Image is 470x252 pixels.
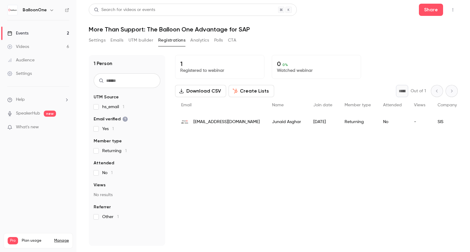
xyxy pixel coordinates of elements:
[7,44,29,50] div: Videos
[408,113,431,130] div: -
[338,113,377,130] div: Returning
[111,171,113,175] span: 1
[16,124,39,130] span: What's new
[110,35,123,45] button: Emails
[94,204,111,210] span: Referrer
[8,5,17,15] img: BalloonOne
[193,119,260,125] span: [EMAIL_ADDRESS][DOMAIN_NAME]
[180,68,259,74] p: Registered to webinar
[181,118,188,126] img: sisplc.com
[7,30,28,36] div: Events
[94,116,128,122] span: Email verified
[419,4,443,16] button: Share
[102,148,127,154] span: Returning
[7,97,69,103] li: help-dropdown-opener
[7,71,32,77] div: Settings
[16,97,25,103] span: Help
[94,7,155,13] div: Search for videos or events
[313,103,332,107] span: Join date
[94,182,106,188] span: Views
[112,127,114,131] span: 1
[123,105,124,109] span: 1
[307,113,338,130] div: [DATE]
[229,85,274,97] button: Create Lists
[62,125,69,130] iframe: Noticeable Trigger
[129,35,153,45] button: UTM builder
[282,63,288,67] span: 0 %
[44,111,56,117] span: new
[94,94,160,220] section: facet-groups
[94,160,114,166] span: Attended
[383,103,402,107] span: Attended
[102,104,124,110] span: hs_email
[125,149,127,153] span: 1
[180,60,259,68] p: 1
[277,68,356,74] p: Watched webinar
[228,35,236,45] button: CTA
[272,103,284,107] span: Name
[89,35,106,45] button: Settings
[8,237,18,244] span: Pro
[345,103,371,107] span: Member type
[175,85,226,97] button: Download CSV
[181,103,192,107] span: Email
[94,60,112,67] h1: 1 Person
[102,126,114,132] span: Yes
[94,138,122,144] span: Member type
[214,35,223,45] button: Polls
[22,238,50,243] span: Plan usage
[411,88,426,94] p: Out of 1
[89,26,458,33] h1: More Than Support: The Balloon One Advantage for SAP
[158,35,185,45] button: Registrations
[266,113,307,130] div: Junaid Asghar
[377,113,408,130] div: No
[438,103,469,107] span: Company name
[23,7,47,13] h6: BalloonOne
[94,192,160,198] p: No results
[117,215,119,219] span: 1
[277,60,356,68] p: 0
[94,94,119,100] span: UTM Source
[102,170,113,176] span: No
[16,110,40,117] a: SpeakerHub
[7,57,35,63] div: Audience
[102,214,119,220] span: Other
[190,35,209,45] button: Analytics
[414,103,425,107] span: Views
[54,238,69,243] a: Manage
